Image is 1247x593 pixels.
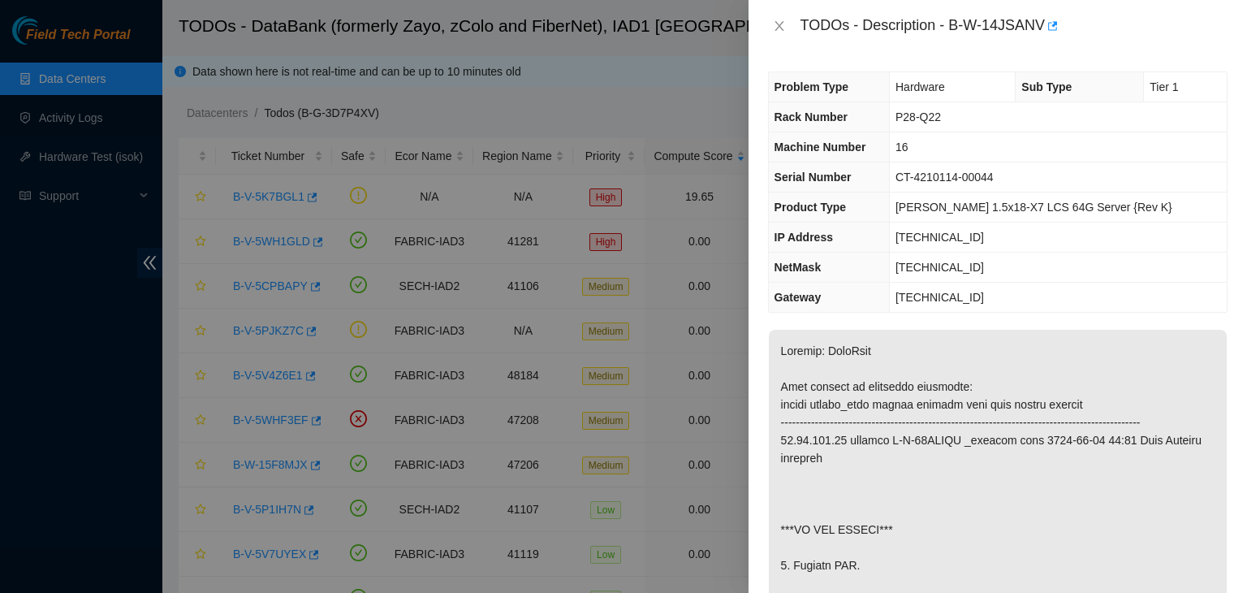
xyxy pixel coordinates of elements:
span: Tier 1 [1150,80,1178,93]
span: Gateway [775,291,822,304]
div: TODOs - Description - B-W-14JSANV [800,13,1228,39]
span: [PERSON_NAME] 1.5x18-X7 LCS 64G Server {Rev K} [895,201,1172,214]
span: P28-Q22 [895,110,941,123]
span: close [773,19,786,32]
span: Sub Type [1021,80,1072,93]
span: Product Type [775,201,846,214]
span: Problem Type [775,80,849,93]
span: [TECHNICAL_ID] [895,231,984,244]
span: [TECHNICAL_ID] [895,291,984,304]
button: Close [768,19,791,34]
span: Hardware [895,80,945,93]
span: 16 [895,141,908,154]
span: Machine Number [775,141,866,154]
span: Rack Number [775,110,848,123]
span: [TECHNICAL_ID] [895,261,984,274]
span: Serial Number [775,171,852,184]
span: IP Address [775,231,833,244]
span: CT-4210114-00044 [895,171,994,184]
span: NetMask [775,261,822,274]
